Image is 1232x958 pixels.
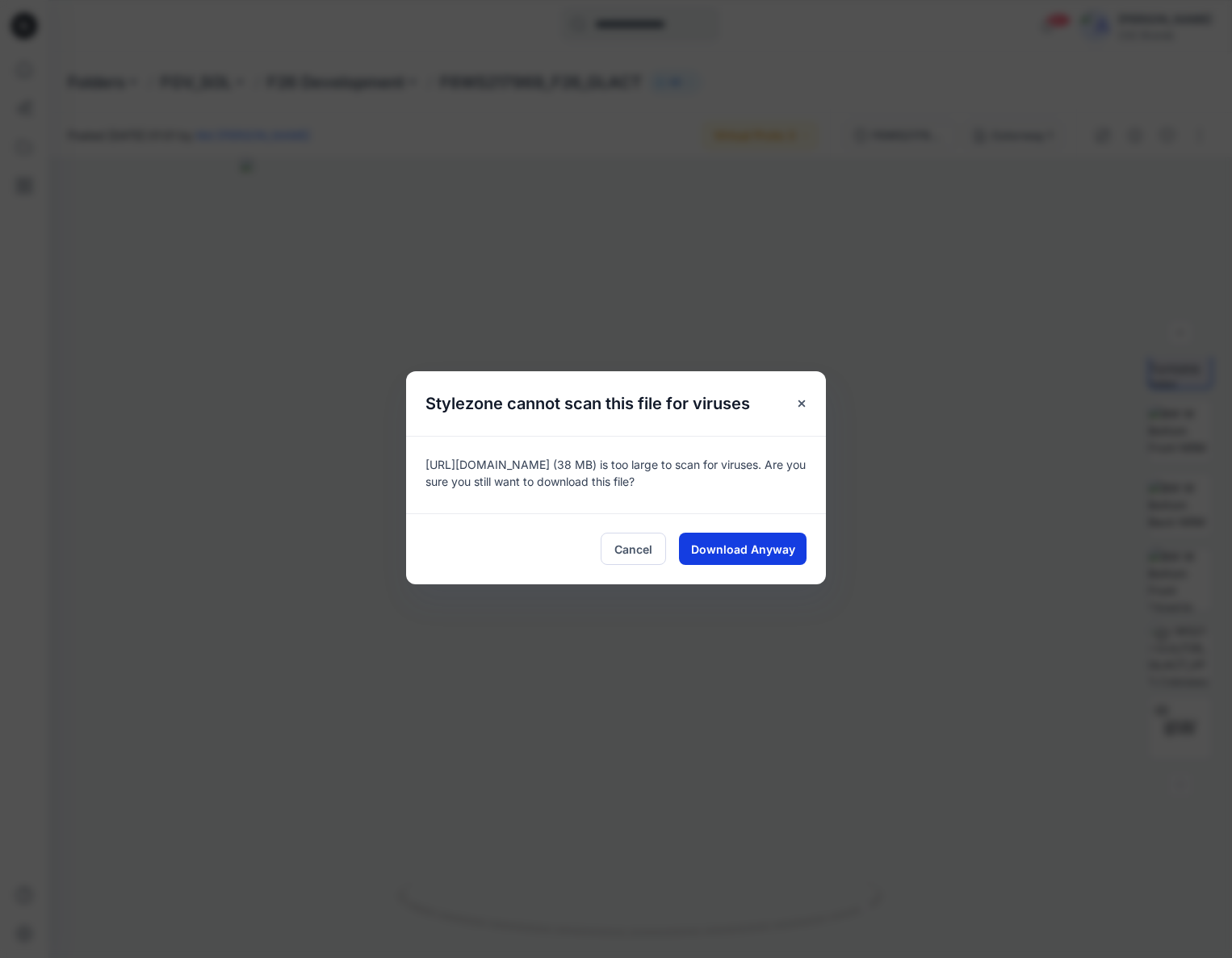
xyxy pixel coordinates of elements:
[406,436,826,513] div: [URL][DOMAIN_NAME] (38 MB) is too large to scan for viruses. Are you sure you still want to downl...
[406,371,769,436] h5: Stylezone cannot scan this file for viruses
[787,389,816,418] button: Close
[614,541,652,558] span: Cancel
[601,533,666,565] button: Cancel
[691,541,795,558] span: Download Anyway
[679,533,807,565] button: Download Anyway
